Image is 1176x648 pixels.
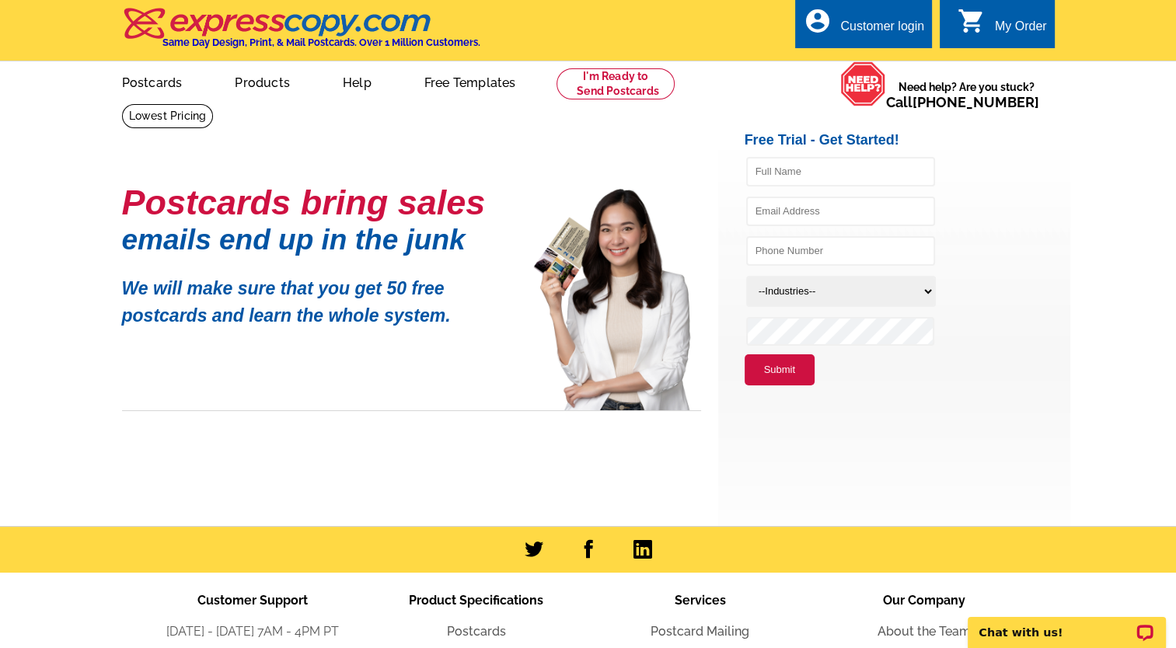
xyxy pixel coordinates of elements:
iframe: LiveChat chat widget [958,599,1176,648]
i: shopping_cart [958,7,986,35]
h1: emails end up in the junk [122,232,511,248]
img: help [840,61,886,106]
div: My Order [995,19,1047,41]
a: Free Templates [400,63,541,99]
a: Help [318,63,396,99]
a: About the Team [878,624,971,639]
a: account_circle Customer login [803,17,924,37]
h2: Free Trial - Get Started! [745,132,1070,149]
a: Postcard Mailing [651,624,749,639]
a: Products [210,63,315,99]
h4: Same Day Design, Print, & Mail Postcards. Over 1 Million Customers. [162,37,480,48]
input: Phone Number [746,236,935,266]
span: Need help? Are you stuck? [886,79,1047,110]
span: Product Specifications [409,593,543,608]
p: We will make sure that you get 50 free postcards and learn the whole system. [122,263,511,329]
a: [PHONE_NUMBER] [913,94,1039,110]
button: Submit [745,354,815,385]
input: Full Name [746,157,935,186]
span: Call [886,94,1039,110]
span: Services [675,593,726,608]
a: Postcards [97,63,208,99]
a: Postcards [447,624,506,639]
span: Customer Support [197,593,308,608]
a: Same Day Design, Print, & Mail Postcards. Over 1 Million Customers. [122,19,480,48]
li: [DATE] - [DATE] 7AM - 4PM PT [141,622,365,641]
div: Customer login [840,19,924,41]
h1: Postcards bring sales [122,189,511,216]
span: Our Company [883,593,965,608]
a: shopping_cart My Order [958,17,1047,37]
i: account_circle [803,7,831,35]
input: Email Address [746,197,935,226]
